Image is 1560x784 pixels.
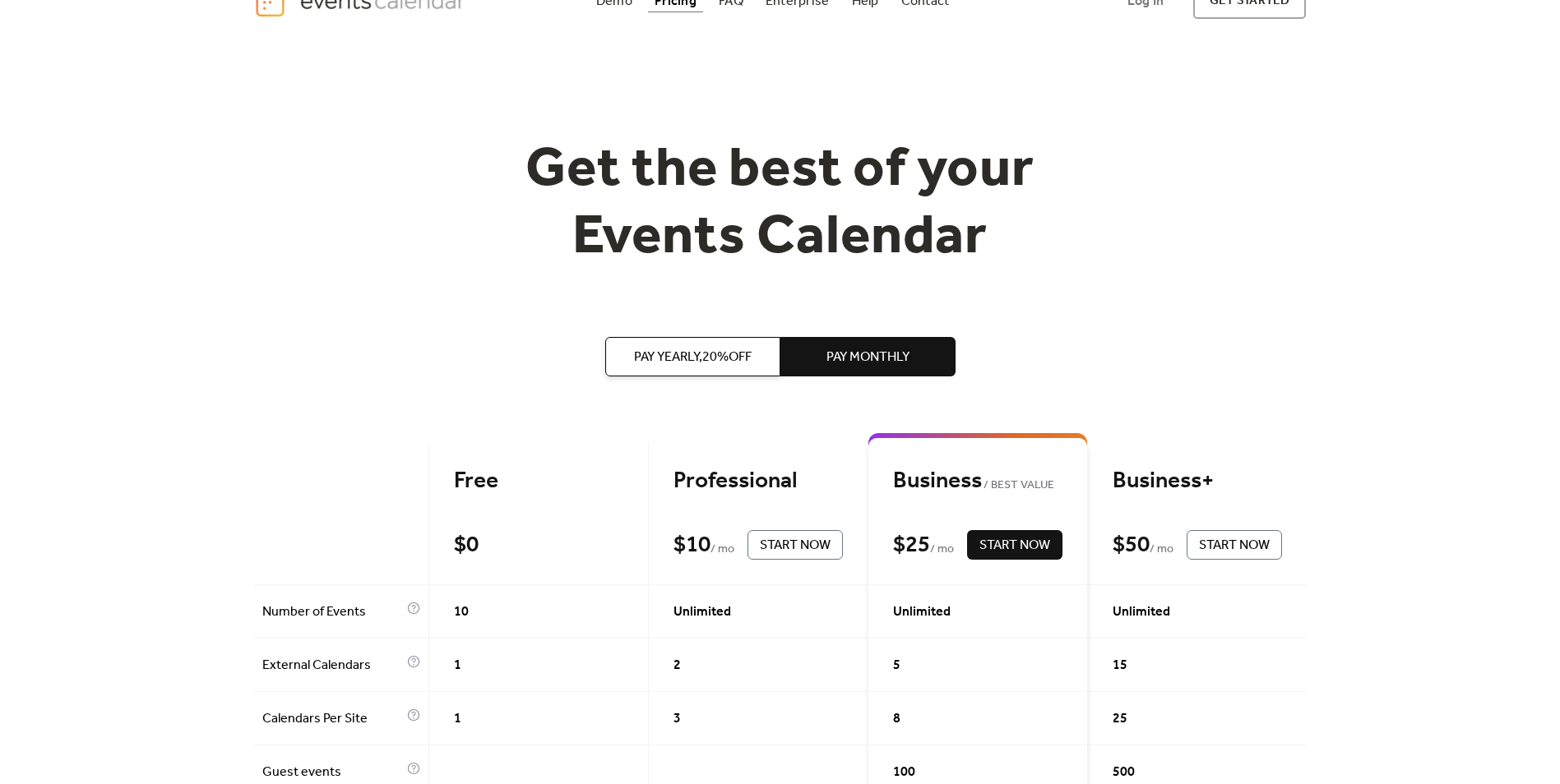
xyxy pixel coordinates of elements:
[748,530,843,560] button: Start Now
[262,656,403,676] span: External Calendars
[262,602,403,622] span: Number of Events
[893,531,930,560] div: $ 25
[982,476,1055,496] span: BEST VALUE
[465,137,1096,271] h1: Get the best of your Events Calendar
[1150,540,1173,560] span: / mo
[826,348,910,367] span: Pay Monthly
[1113,763,1135,782] span: 500
[979,536,1050,556] span: Start Now
[454,709,461,729] span: 1
[930,540,954,560] span: / mo
[262,709,403,729] span: Calendars Per Site
[454,602,469,622] span: 10
[454,531,479,560] div: $ 0
[454,467,623,496] div: Free
[262,763,403,782] span: Guest events
[674,656,681,676] span: 2
[1113,531,1150,560] div: $ 50
[1113,709,1127,729] span: 25
[893,709,900,729] span: 8
[1187,530,1282,560] button: Start Now
[674,531,711,560] div: $ 10
[1113,656,1127,676] span: 15
[454,656,461,676] span: 1
[1113,467,1282,496] div: Business+
[1199,536,1270,556] span: Start Now
[711,540,734,560] span: / mo
[967,530,1062,560] button: Start Now
[893,763,915,782] span: 100
[760,536,831,556] span: Start Now
[674,602,731,622] span: Unlimited
[1113,602,1170,622] span: Unlimited
[893,467,1062,496] div: Business
[674,467,843,496] div: Professional
[605,337,780,376] button: Pay Yearly,20%off
[893,656,900,676] span: 5
[634,348,752,367] span: Pay Yearly, 20% off
[893,602,951,622] span: Unlimited
[780,337,956,376] button: Pay Monthly
[674,709,681,729] span: 3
